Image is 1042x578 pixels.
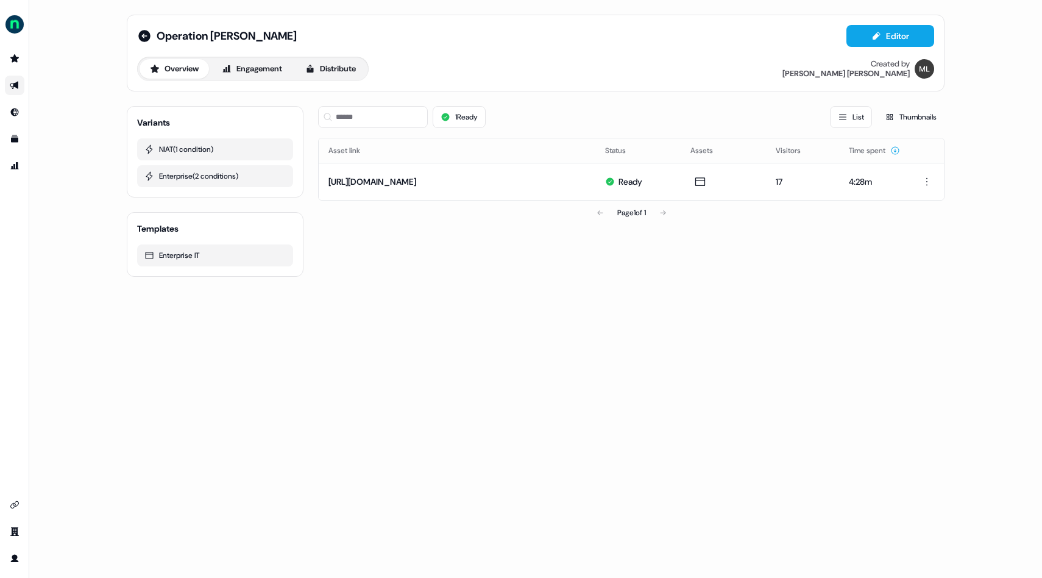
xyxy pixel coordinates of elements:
[681,138,766,163] th: Assets
[617,207,646,219] div: Page 1 of 1
[871,59,910,69] div: Created by
[433,106,486,128] button: 1Ready
[140,59,209,79] button: Overview
[5,129,24,149] a: Go to templates
[211,59,292,79] button: Engagement
[877,106,945,128] button: Thumbnails
[5,49,24,68] a: Go to prospects
[144,143,286,155] div: NIAT ( 1 condition )
[5,522,24,541] a: Go to team
[605,140,640,162] button: Status
[5,156,24,176] a: Go to attribution
[5,76,24,95] a: Go to outbound experience
[830,106,872,128] button: List
[5,495,24,515] a: Go to integrations
[849,176,900,188] div: 4:28m
[328,176,416,188] button: [URL][DOMAIN_NAME]
[846,31,934,44] a: Editor
[144,170,286,182] div: Enterprise ( 2 conditions )
[849,140,900,162] button: Time spent
[618,176,642,188] div: Ready
[295,59,366,79] button: Distribute
[137,223,179,235] div: Templates
[319,138,595,163] th: Asset link
[776,140,815,162] button: Visitors
[137,116,170,129] div: Variants
[144,249,286,262] div: Enterprise IT
[782,69,910,79] div: [PERSON_NAME] [PERSON_NAME]
[846,25,934,47] button: Editor
[915,59,934,79] img: Megan
[776,176,829,188] div: 17
[5,102,24,122] a: Go to Inbound
[157,29,297,43] span: Operation [PERSON_NAME]
[5,549,24,568] a: Go to profile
